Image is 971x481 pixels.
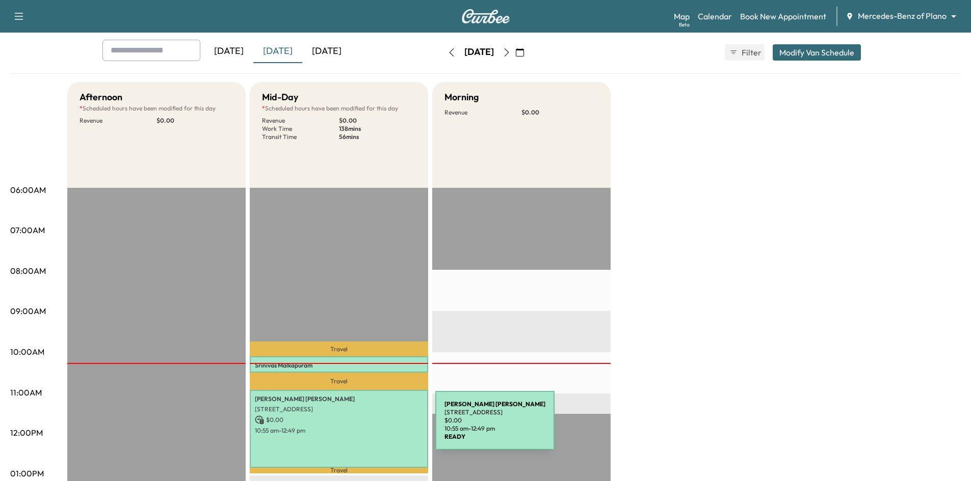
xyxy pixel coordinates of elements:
[262,117,339,125] p: Revenue
[740,10,826,22] a: Book New Appointment
[80,117,156,125] p: Revenue
[10,427,43,439] p: 12:00PM
[156,117,233,125] p: $ 0.00
[464,46,494,59] div: [DATE]
[255,372,423,380] p: [STREET_ADDRESS]
[250,342,428,356] p: Travel
[302,40,351,63] div: [DATE]
[742,46,760,59] span: Filter
[679,21,690,29] div: Beta
[80,90,122,104] h5: Afternoon
[10,467,44,479] p: 01:00PM
[698,10,732,22] a: Calendar
[262,90,298,104] h5: Mid-Day
[10,224,45,236] p: 07:00AM
[461,9,510,23] img: Curbee Logo
[10,386,42,399] p: 11:00AM
[773,44,861,61] button: Modify Van Schedule
[339,125,416,133] p: 138 mins
[253,40,302,63] div: [DATE]
[250,373,428,390] p: Travel
[255,395,423,403] p: [PERSON_NAME] [PERSON_NAME]
[262,104,416,112] p: Scheduled hours have been modified for this day
[10,265,46,277] p: 08:00AM
[255,405,423,413] p: [STREET_ADDRESS]
[80,104,233,112] p: Scheduled hours have been modified for this day
[444,108,521,117] p: Revenue
[858,10,947,22] span: Mercedes-Benz of Plano
[250,468,428,473] p: Travel
[255,427,423,435] p: 10:55 am - 12:49 pm
[339,117,416,125] p: $ 0.00
[674,10,690,22] a: MapBeta
[262,133,339,141] p: Transit Time
[521,108,598,117] p: $ 0.00
[204,40,253,63] div: [DATE]
[255,361,423,370] p: Srinivas Malkapuram
[339,133,416,141] p: 56 mins
[444,90,479,104] h5: Morning
[10,346,44,358] p: 10:00AM
[725,44,765,61] button: Filter
[262,125,339,133] p: Work Time
[10,305,46,317] p: 09:00AM
[255,415,423,425] p: $ 0.00
[10,184,46,196] p: 06:00AM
